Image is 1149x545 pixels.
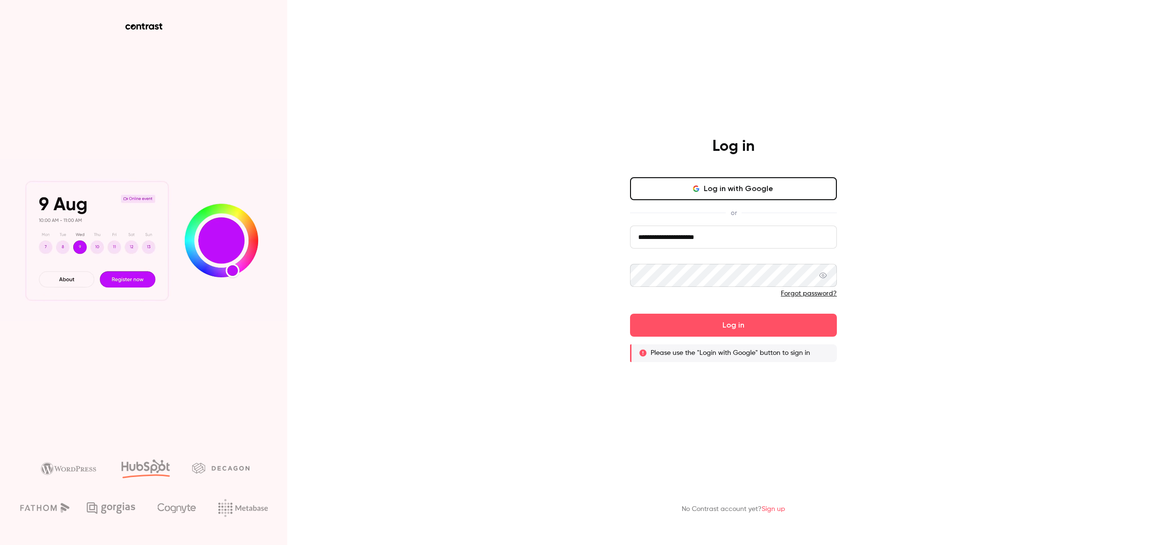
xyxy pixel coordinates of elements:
p: Please use the "Login with Google" button to sign in [651,348,810,358]
h4: Log in [712,137,755,156]
button: Log in with Google [630,177,837,200]
a: Sign up [762,506,785,512]
img: decagon [192,463,249,473]
span: or [726,208,742,218]
a: Forgot password? [781,290,837,297]
button: Log in [630,314,837,337]
p: No Contrast account yet? [682,504,785,514]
